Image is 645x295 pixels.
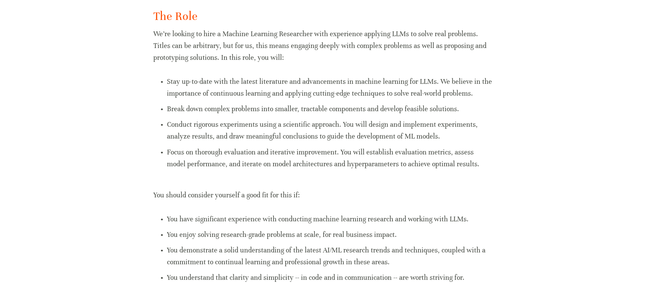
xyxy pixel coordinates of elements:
[153,177,492,201] p: You should consider yourself a good fit for this if:
[167,119,492,142] p: Conduct rigorous experiments using a scientific approach. You will design and implement experimen...
[167,76,492,99] p: Stay up-to-date with the latest literature and advancements in machine learning for LLMs. We beli...
[167,272,492,284] p: You understand that clarity and simplicity -- in code and in communication -- are worth striving ...
[167,213,492,225] p: You have significant experience with conducting machine learning research and working with LLMs.
[153,28,492,64] p: We’re looking to hire a Machine Learning Researcher with experience applying LLMs to solve real p...
[167,244,492,268] p: You demonstrate a solid understanding of the latest AI/ML research trends and techniques, coupled...
[167,146,492,170] p: Focus on thorough evaluation and iterative improvement. You will establish evaluation metrics, as...
[167,103,492,115] p: Break down complex problems into smaller, tractable components and develop feasible solutions.
[167,229,492,241] p: You enjoy solving research-grade problems at scale, for real business impact.
[153,8,492,24] h2: The Role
